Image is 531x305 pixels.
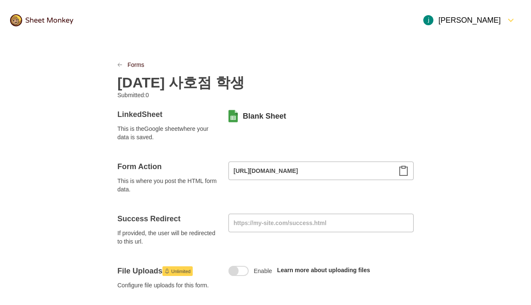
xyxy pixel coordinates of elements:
a: Forms [127,61,144,69]
svg: FormDown [506,15,516,25]
span: If provided, the user will be redirected to this url. [117,229,218,246]
svg: Launch [165,268,170,273]
h4: File Uploads [117,266,218,276]
p: Submitted: 0 [117,91,259,99]
span: This is the Google sheet where your data is saved. [117,125,218,141]
input: https://my-site.com/success.html [228,214,414,232]
div: [PERSON_NAME] [423,15,501,25]
h4: Form Action [117,162,218,172]
svg: LinkPrevious [117,62,122,67]
img: logo@2x.png [10,14,73,27]
span: This is where you post the HTML form data. [117,177,218,194]
button: Open Menu [418,10,521,30]
span: Enable [254,267,272,275]
span: Unlimited [171,266,191,276]
h4: Linked Sheet [117,109,218,119]
a: Learn more about uploading files [277,267,370,273]
svg: Clipboard [398,166,409,176]
h2: [DATE] 사호점 학생 [117,74,244,91]
h4: Success Redirect [117,214,218,224]
a: Blank Sheet [243,111,286,121]
span: Configure file uploads for this form. [117,281,218,289]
